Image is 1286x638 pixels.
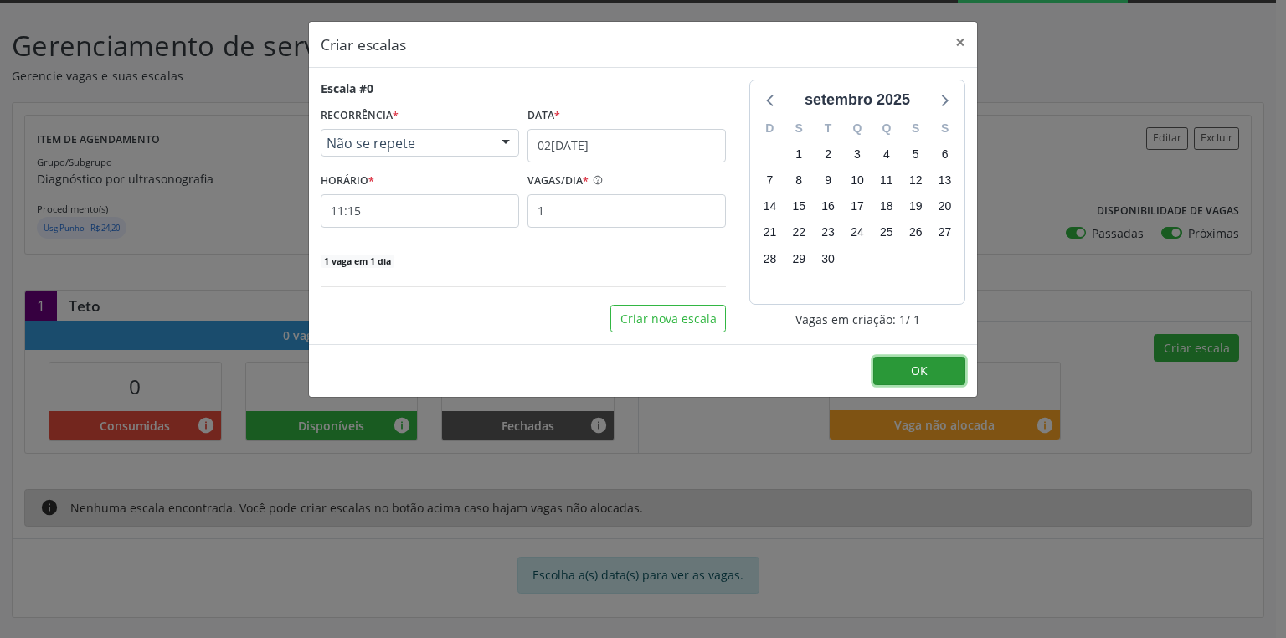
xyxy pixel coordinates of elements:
[875,221,898,244] span: quinta-feira, 25 de setembro de 2025
[816,169,840,193] span: terça-feira, 9 de setembro de 2025
[934,142,957,166] span: sábado, 6 de setembro de 2025
[875,169,898,193] span: quinta-feira, 11 de setembro de 2025
[872,116,901,141] div: Q
[758,195,781,219] span: domingo, 14 de setembro de 2025
[787,247,810,270] span: segunda-feira, 29 de setembro de 2025
[846,221,869,244] span: quarta-feira, 24 de setembro de 2025
[321,80,373,97] div: Escala #0
[901,116,930,141] div: S
[846,195,869,219] span: quarta-feira, 17 de setembro de 2025
[875,195,898,219] span: quinta-feira, 18 de setembro de 2025
[758,221,781,244] span: domingo, 21 de setembro de 2025
[904,142,928,166] span: sexta-feira, 5 de setembro de 2025
[798,89,917,111] div: setembro 2025
[944,22,977,63] button: Close
[755,116,784,141] div: D
[321,103,399,129] label: RECORRÊNCIA
[911,363,928,378] span: OK
[816,195,840,219] span: terça-feira, 16 de setembro de 2025
[784,116,814,141] div: S
[846,142,869,166] span: quarta-feira, 3 de setembro de 2025
[527,129,726,162] input: Selecione uma data
[906,311,920,328] span: / 1
[527,168,589,194] label: VAGAS/DIA
[930,116,959,141] div: S
[321,255,394,268] span: 1 vaga em 1 dia
[787,221,810,244] span: segunda-feira, 22 de setembro de 2025
[787,195,810,219] span: segunda-feira, 15 de setembro de 2025
[814,116,843,141] div: T
[875,142,898,166] span: quinta-feira, 4 de setembro de 2025
[321,194,519,228] input: 00:00
[321,33,406,55] h5: Criar escalas
[816,221,840,244] span: terça-feira, 23 de setembro de 2025
[846,169,869,193] span: quarta-feira, 10 de setembro de 2025
[758,169,781,193] span: domingo, 7 de setembro de 2025
[787,169,810,193] span: segunda-feira, 8 de setembro de 2025
[589,168,604,186] ion-icon: help circle outline
[843,116,872,141] div: Q
[327,135,485,152] span: Não se repete
[610,305,726,333] button: Criar nova escala
[816,142,840,166] span: terça-feira, 2 de setembro de 2025
[934,195,957,219] span: sábado, 20 de setembro de 2025
[816,247,840,270] span: terça-feira, 30 de setembro de 2025
[527,103,560,129] label: Data
[934,169,957,193] span: sábado, 13 de setembro de 2025
[904,169,928,193] span: sexta-feira, 12 de setembro de 2025
[787,142,810,166] span: segunda-feira, 1 de setembro de 2025
[934,221,957,244] span: sábado, 27 de setembro de 2025
[904,221,928,244] span: sexta-feira, 26 de setembro de 2025
[873,357,965,385] button: OK
[904,195,928,219] span: sexta-feira, 19 de setembro de 2025
[321,168,374,194] label: HORÁRIO
[758,247,781,270] span: domingo, 28 de setembro de 2025
[749,311,965,328] div: Vagas em criação: 1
